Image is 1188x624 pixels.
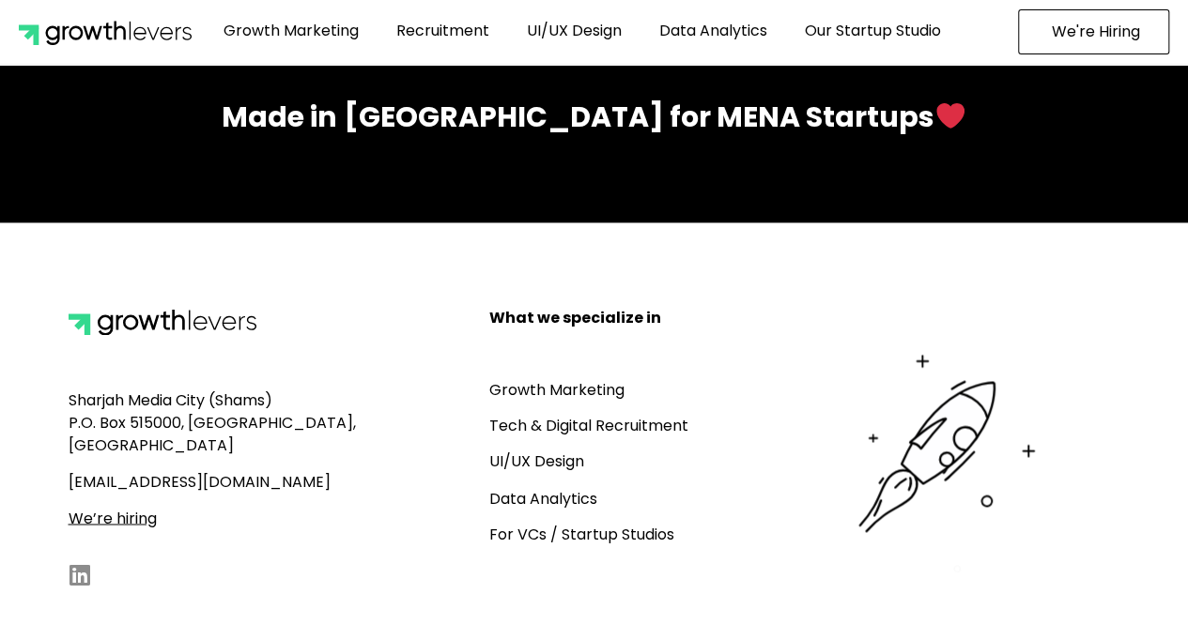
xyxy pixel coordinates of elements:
[209,9,373,53] a: Growth Marketing
[489,307,661,328] b: What we specialize in
[1052,24,1140,39] span: We're Hiring
[69,389,356,456] span: Sharjah Media City (Shams) P.O. Box 515000, [GEOGRAPHIC_DATA], [GEOGRAPHIC_DATA]
[489,415,688,436] a: Tech & Digital Recruitment
[489,450,584,472] a: UI/UX Design
[382,9,503,53] a: Recruitment
[791,9,955,53] a: Our Startup Studio
[1018,9,1169,54] a: We're Hiring
[69,471,331,493] span: [EMAIL_ADDRESS][DOMAIN_NAME]
[489,487,597,509] a: Data Analytics
[85,96,1103,138] div: Made in [GEOGRAPHIC_DATA] for MENA Startups
[645,9,781,53] a: Data Analytics
[513,9,636,53] a: UI/UX Design
[489,523,674,544] a: For VCs / Startup Studios
[192,9,974,53] nav: Menu
[69,507,157,528] a: We’re hiring
[936,101,964,129] img: ❤️
[489,379,625,401] a: Growth Marketing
